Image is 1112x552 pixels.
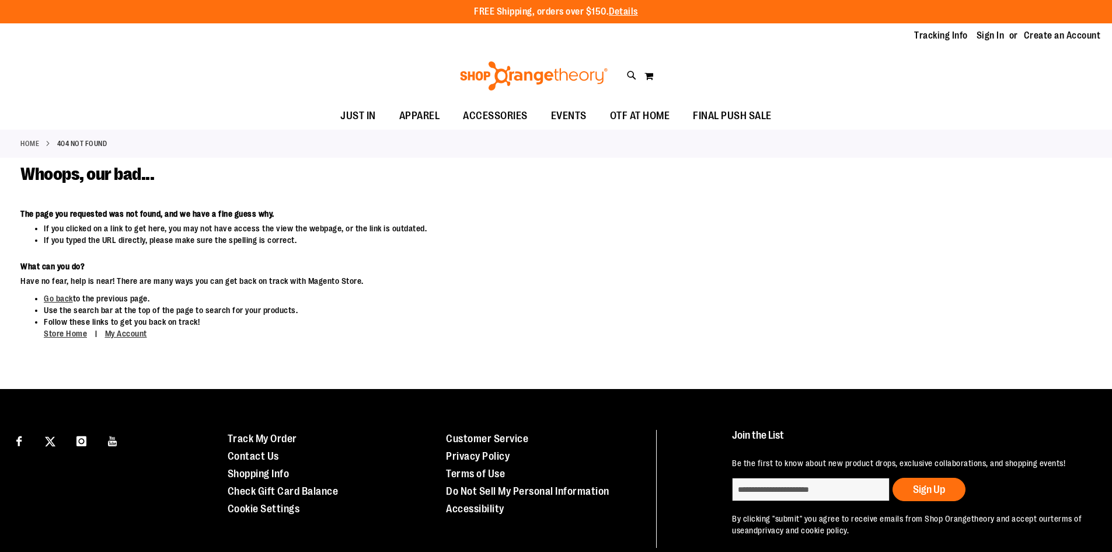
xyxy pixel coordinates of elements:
dt: What can you do? [20,261,869,272]
li: Follow these links to get you back on track! [44,316,869,340]
a: Cookie Settings [228,503,300,515]
span: | [89,324,103,344]
li: If you typed the URL directly, please make sure the spelling is correct. [44,234,869,246]
span: OTF AT HOME [610,103,670,129]
a: Tracking Info [914,29,968,42]
dd: Have no fear, help is near! There are many ways you can get back on track with Magento Store. [20,275,869,287]
a: Details [609,6,638,17]
a: Visit our Facebook page [9,430,29,450]
li: If you clicked on a link to get here, you may not have access the view the webpage, or the link i... [44,223,869,234]
button: Sign Up [893,478,965,501]
p: Be the first to know about new product drops, exclusive collaborations, and shopping events! [732,457,1085,469]
img: Shop Orangetheory [458,61,609,91]
a: Privacy Policy [446,450,510,462]
a: My Account [105,329,147,338]
a: Go back [44,294,73,303]
li: to the previous page. [44,293,869,304]
a: Track My Order [228,433,297,445]
a: Visit our Youtube page [103,430,123,450]
input: enter email [732,478,890,501]
a: Check Gift Card Balance [228,485,339,497]
span: APPAREL [399,103,440,129]
a: Terms of Use [446,468,505,480]
p: By clicking "submit" you agree to receive emails from Shop Orangetheory and accept our and [732,513,1085,536]
a: Accessibility [446,503,504,515]
a: Do Not Sell My Personal Information [446,485,609,497]
a: Visit our Instagram page [71,430,92,450]
span: ACCESSORIES [463,103,528,129]
span: FINAL PUSH SALE [693,103,772,129]
a: privacy and cookie policy. [758,526,849,535]
strong: 404 Not Found [57,138,107,149]
span: EVENTS [551,103,587,129]
a: Store Home [44,329,87,338]
span: Sign Up [913,484,945,495]
img: Twitter [45,436,55,447]
li: Use the search bar at the top of the page to search for your products. [44,304,869,316]
h4: Join the List [732,430,1085,452]
a: Customer Service [446,433,528,445]
p: FREE Shipping, orders over $150. [474,5,638,19]
a: Sign In [977,29,1005,42]
a: Create an Account [1024,29,1101,42]
dt: The page you requested was not found, and we have a fine guess why. [20,208,869,220]
span: JUST IN [340,103,376,129]
a: Contact Us [228,450,279,462]
a: Home [20,138,39,149]
span: Whoops, our bad... [20,164,154,184]
a: Shopping Info [228,468,290,480]
a: Visit our X page [40,430,61,450]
